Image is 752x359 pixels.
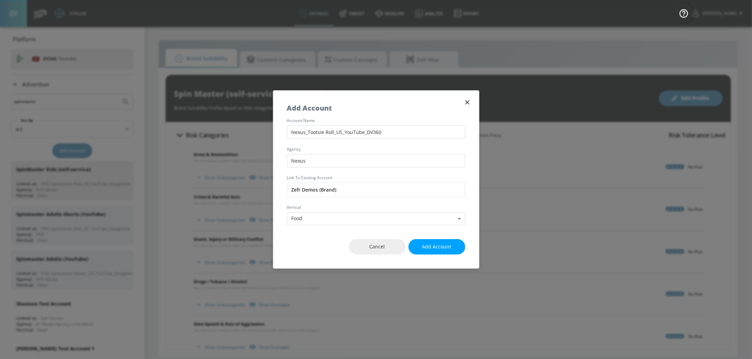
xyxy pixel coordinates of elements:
[363,243,392,251] span: Cancel
[287,147,465,151] label: agency
[287,205,465,209] label: vertical
[674,3,693,23] button: Open Resource Center
[287,104,332,112] h5: Add Account
[287,212,465,226] div: Food
[287,176,465,180] label: Link to Existing Account
[422,243,452,251] span: Add Account
[287,154,465,167] input: Enter agency name
[349,239,406,255] button: Cancel
[287,183,465,197] input: Enter account name
[287,125,465,139] input: Enter account name
[409,239,465,255] button: Add Account
[287,119,465,123] label: account name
